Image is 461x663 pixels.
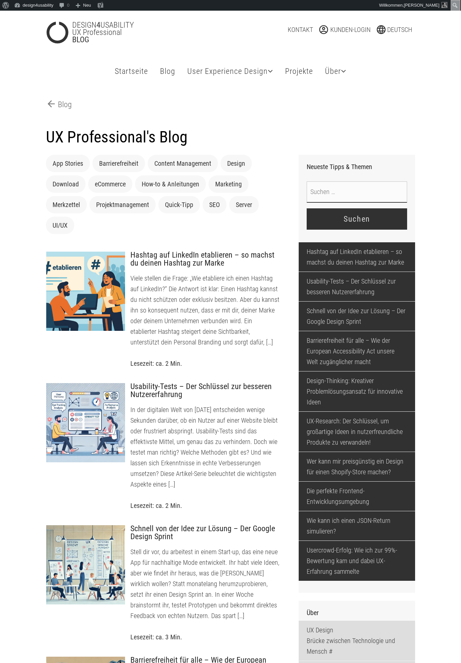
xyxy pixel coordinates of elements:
a: UX DesignBrücke zwischen Technologie und Mensch [299,621,415,661]
a: SEO [209,201,220,209]
span: Kunden-Login [330,26,371,34]
a: eCommerce [95,180,126,188]
a: DESIGN4USABILITYUX ProfessionalBLOG [46,21,162,43]
a: arrow_backBlog [46,99,72,110]
h3: Neueste Tipps & Themen [307,163,407,171]
a: Barrierefreiheit [99,159,138,167]
strong: 4 [96,20,100,30]
a: Schnell von der Idee zur Lösung – Der Google Design Sprint [299,302,415,331]
a: User Experience Design [185,59,276,84]
a: Die perfekte Frontend-Entwicklungsumgebung [299,482,415,511]
a: Usercrowd-Erfolg: Wie ich zur 99%-Bewertung kam und dabei UX-Erfahrung sammelte [299,541,415,581]
a: App Stories [53,159,83,167]
h1: UX Professional's Blog [46,128,415,147]
span: Lesezeit: ca. 2 Min. [130,359,182,367]
h3: Hashtag auf LinkedIn etablieren – so machst du deinen Hashtag zur Marke [130,251,280,268]
a: Content Management [154,159,211,167]
a: UX-Research: Der Schlüssel, um großartige Ideen in nutzerfreundliche Produkte zu verwandeln! [299,412,415,452]
h3: Über [307,609,407,617]
p: In der digitalen Welt von [DATE] entscheiden wenige Sekunden darüber, ob ein Nutzer auf einer Web... [130,404,280,490]
a: Design-Thinking: Kreativer Problemlösungsansatz für innovative Ideen [299,371,415,411]
a: Design [227,159,245,167]
a: Quick-Tipp [165,201,193,209]
a: Wie kann ich einen JSON-Return simulieren? [299,511,415,541]
span: [PERSON_NAME] [404,3,439,8]
a: Usability-Tests – Der Schlüssel zur besseren Nutzererfahrung [299,272,415,301]
span: language [376,24,387,35]
a: Marketing [215,180,242,188]
input: Suchen [307,208,407,230]
h3: Schnell von der Idee zur Lösung – Der Google Design Sprint [130,525,280,541]
a: Kontakt [288,24,313,35]
a: languageDeutsch [376,24,412,36]
p: Viele stellen die Frage: „Wie etabliere ich einen Hashtag auf LinkedIn?“ Die Antwort ist klar: Ei... [130,273,280,347]
h3: Usability-Tests – Der Schlüssel zur besseren Nutzererfahrung [130,382,280,399]
a: Projekte [282,59,316,84]
p: Stell dir vor, du arbeitest in einem Start-up, das eine neue App für nachhaltige Mode entwickelt.... [130,547,280,621]
span: Deutsch [387,26,412,34]
a: Wer kann mir preisgünstig ein Design für einen Shopify-Store machen? [299,452,415,481]
a: Über [322,59,349,84]
span: Lesezeit: ca. 3 Min. [130,633,182,641]
a: account_circleKunden-Login [318,24,371,36]
a: How-to & Anleitungen [142,180,199,188]
a: Startseite [112,59,151,84]
a: Download [53,180,79,188]
a: Server [236,201,252,209]
a: Barrierefreiheit für alle – Wie der European Accessibility Act unsere Welt zugänglicher macht [299,331,415,371]
a: Hashtag auf LinkedIn etablieren – so machst du deinen Hashtag zur Marke [299,242,415,272]
span: Lesezeit: ca. 2 Min. [130,502,182,510]
a: Blog [157,59,178,84]
p: Brücke zwischen Technologie und Mensch [307,635,407,657]
a: Projektmanagement [96,201,149,209]
a: Merkzettel [53,201,80,209]
strong: BLOG [72,35,89,44]
a: UI/UX [53,221,68,229]
span: arrow_back [46,99,58,109]
span: account_circle [318,24,330,35]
